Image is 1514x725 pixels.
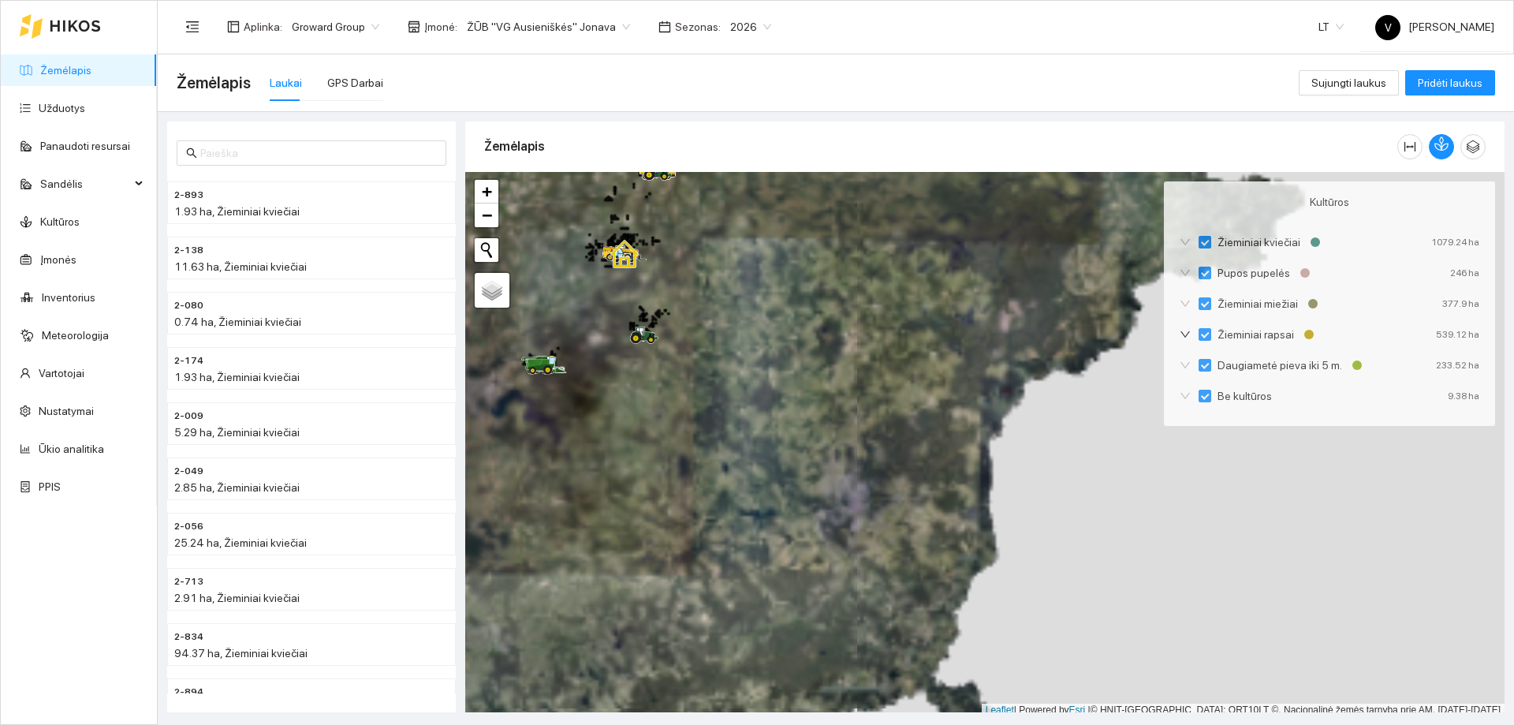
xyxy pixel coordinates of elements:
a: Inventorius [42,291,95,304]
span: Aplinka : [244,18,282,36]
span: down [1180,267,1191,278]
span: | [1088,704,1091,716]
a: Esri [1069,704,1086,716]
a: Kultūros [40,215,80,228]
span: 2-834 [174,630,203,645]
div: GPS Darbai [327,74,383,92]
a: Vartotojai [39,367,84,379]
div: 377.9 ha [1442,295,1479,312]
span: Daugiametė pieva iki 5 m. [1211,357,1348,374]
div: 246 ha [1450,264,1479,282]
span: 25.24 ha, Žieminiai kviečiai [174,536,307,549]
span: down [1180,360,1191,371]
span: 2-080 [174,298,203,313]
span: 1.93 ha, Žieminiai kviečiai [174,205,300,218]
span: 5.29 ha, Žieminiai kviečiai [174,426,300,439]
a: Meteorologija [42,329,109,342]
span: V [1385,15,1392,40]
span: down [1180,298,1191,309]
a: Zoom out [475,204,498,227]
span: 11.63 ha, Žieminiai kviečiai [174,260,307,273]
a: Zoom in [475,180,498,204]
div: 1079.24 ha [1431,234,1479,251]
button: Sujungti laukus [1299,70,1399,95]
span: Kultūros [1310,193,1349,211]
div: | Powered by © HNIT-[GEOGRAPHIC_DATA]; ORT10LT ©, Nacionalinė žemės tarnyba prie AM, [DATE]-[DATE] [982,704,1505,717]
span: Pupos pupelės [1211,264,1296,282]
span: Sujungti laukus [1311,74,1386,92]
span: 2-049 [174,464,203,479]
span: Žieminiai miežiai [1211,295,1304,312]
span: layout [227,21,240,33]
span: down [1180,391,1191,402]
span: down [1180,329,1191,340]
input: Paieška [200,144,437,162]
span: down [1180,237,1191,248]
span: [PERSON_NAME] [1375,21,1494,33]
span: 2026 [730,15,771,39]
div: 233.52 ha [1436,357,1479,374]
a: Žemėlapis [40,64,91,77]
span: 2-713 [174,574,203,589]
span: ŽŪB "VG Ausieniškės" Jonava [467,15,630,39]
span: 2-056 [174,519,203,534]
span: 1.93 ha, Žieminiai kviečiai [174,371,300,383]
span: − [482,205,492,225]
span: LT [1318,15,1344,39]
span: 94.37 ha, Žieminiai kviečiai [174,647,308,660]
span: + [482,181,492,201]
span: shop [408,21,420,33]
a: PPIS [39,480,61,493]
span: Groward Group [292,15,379,39]
span: Įmonė : [424,18,457,36]
button: Initiate a new search [475,238,498,262]
a: Leaflet [986,704,1014,716]
span: Žieminiai rapsai [1211,326,1300,343]
a: Sujungti laukus [1299,77,1399,89]
span: 2-009 [174,409,203,424]
span: menu-fold [185,20,200,34]
span: 2-138 [174,243,203,258]
span: Sezonas : [675,18,721,36]
a: Įmonės [40,253,76,266]
span: 0.74 ha, Žieminiai kviečiai [174,316,301,328]
div: 9.38 ha [1448,387,1479,405]
span: column-width [1398,140,1422,153]
a: Užduotys [39,102,85,114]
div: Laukai [270,74,302,92]
span: Be kultūros [1211,387,1278,405]
div: 539.12 ha [1436,326,1479,343]
span: 2-893 [174,188,203,203]
span: Žieminiai kviečiai [1211,234,1307,251]
span: Sandėlis [40,168,130,200]
button: column-width [1397,134,1423,159]
span: 2.91 ha, Žieminiai kviečiai [174,592,300,604]
span: search [186,148,197,159]
button: menu-fold [177,11,208,43]
a: Pridėti laukus [1405,77,1495,89]
a: Nustatymai [39,405,94,417]
span: calendar [658,21,671,33]
a: Ūkio analitika [39,443,104,455]
span: 2.85 ha, Žieminiai kviečiai [174,481,300,494]
span: 2-894 [174,685,203,700]
span: Žemėlapis [177,70,251,95]
a: Panaudoti resursai [40,140,130,152]
div: Žemėlapis [484,124,1397,169]
a: Layers [475,273,509,308]
span: 2-174 [174,353,203,368]
button: Pridėti laukus [1405,70,1495,95]
span: Pridėti laukus [1418,74,1482,92]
